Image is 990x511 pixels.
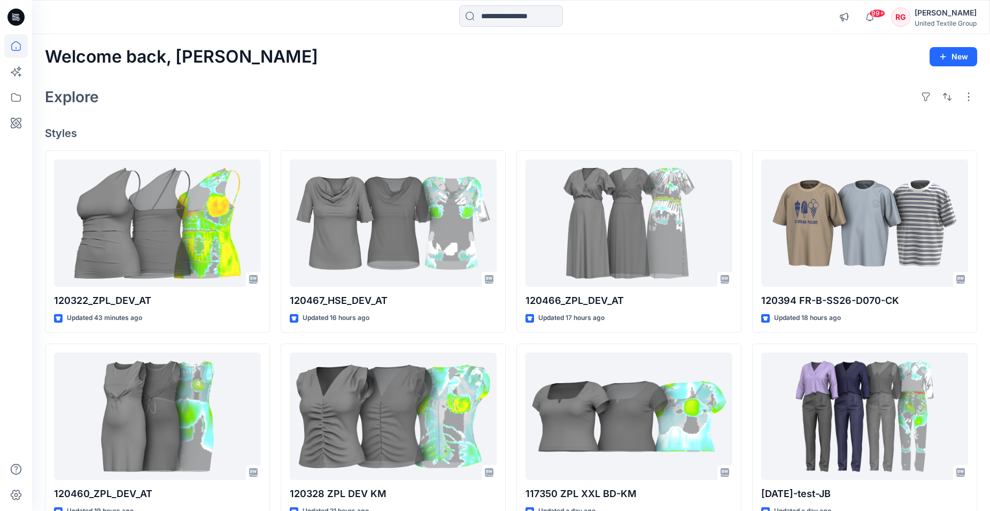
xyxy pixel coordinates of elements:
p: Updated 43 minutes ago [67,312,142,324]
p: 117350 ZPL XXL BD-KM [525,486,732,501]
a: 120460_ZPL_DEV_AT [54,353,261,481]
a: 120328 ZPL DEV KM [290,353,497,481]
a: 120322_ZPL_DEV_AT [54,159,261,287]
h4: Styles [45,127,977,140]
a: 120467_HSE_DEV_AT [290,159,497,287]
a: 120394 FR-B-SS26-D070-CK [761,159,968,287]
p: Updated 16 hours ago [303,312,369,324]
p: 120328 ZPL DEV KM [290,486,497,501]
a: 117350 ZPL XXL BD-KM [525,353,732,481]
p: 120394 FR-B-SS26-D070-CK [761,293,968,308]
p: 120467_HSE_DEV_AT [290,293,497,308]
p: [DATE]-test-JB [761,486,968,501]
p: 120322_ZPL_DEV_AT [54,293,261,308]
p: Updated 17 hours ago [538,312,605,324]
div: United Textile Group [915,19,977,27]
button: New [930,47,977,66]
p: Updated 18 hours ago [774,312,841,324]
a: 2025.09.18-test-JB [761,353,968,481]
div: [PERSON_NAME] [915,6,977,19]
p: 120460_ZPL_DEV_AT [54,486,261,501]
p: 120466_ZPL_DEV_AT [525,293,732,308]
h2: Explore [45,88,99,105]
a: 120466_ZPL_DEV_AT [525,159,732,287]
div: RG [891,7,910,27]
h2: Welcome back, [PERSON_NAME] [45,47,318,67]
span: 99+ [869,9,885,18]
